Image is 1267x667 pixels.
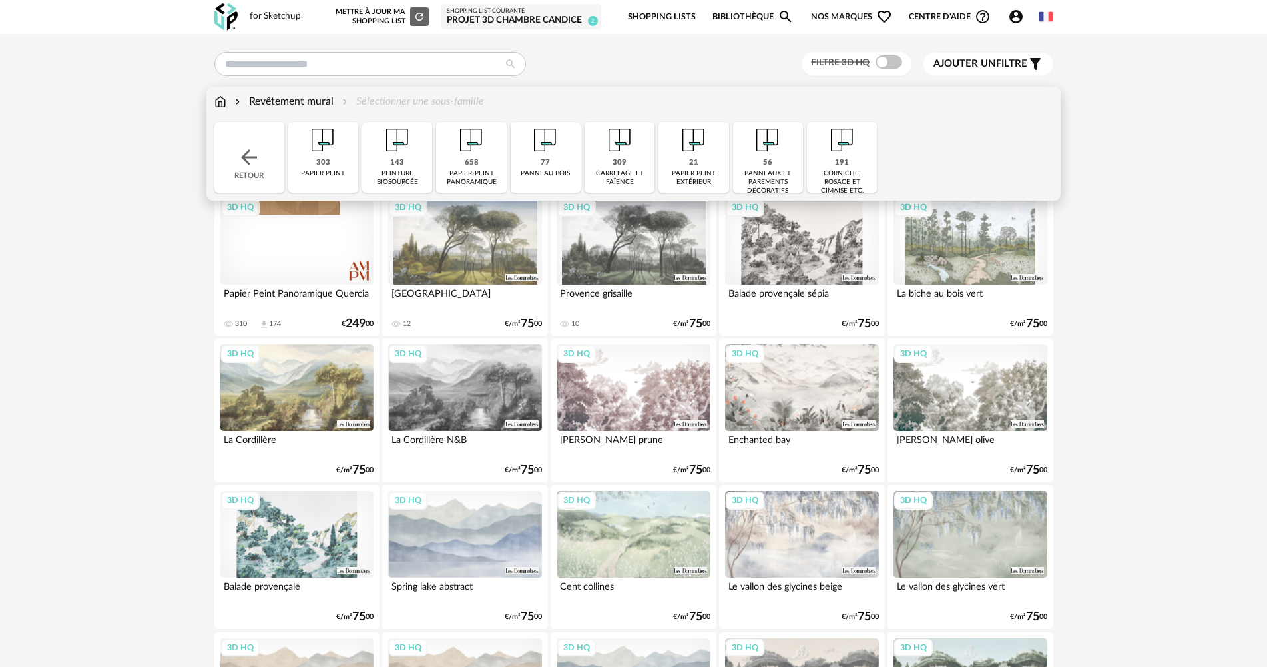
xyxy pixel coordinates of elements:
[824,122,860,158] img: Papier%20peint.png
[1026,612,1039,622] span: 75
[352,466,366,475] span: 75
[588,16,598,26] span: 2
[689,612,702,622] span: 75
[628,1,696,33] a: Shopping Lists
[557,431,710,458] div: [PERSON_NAME] prune
[521,466,534,475] span: 75
[673,319,710,329] div: €/m² 00
[336,466,374,475] div: €/m² 00
[909,9,991,25] span: Centre d'aideHelp Circle Outline icon
[712,1,794,33] a: BibliothèqueMagnify icon
[763,158,772,168] div: 56
[1039,9,1053,24] img: fr
[726,639,764,656] div: 3D HQ
[221,492,260,509] div: 3D HQ
[453,122,489,158] img: Papier%20peint.png
[521,612,534,622] span: 75
[1027,56,1043,72] span: Filter icon
[403,319,411,329] div: 12
[894,199,933,216] div: 3D HQ
[1008,9,1024,25] span: Account Circle icon
[505,466,542,475] div: €/m² 00
[389,639,427,656] div: 3D HQ
[305,122,341,158] img: Papier%20peint.png
[726,492,764,509] div: 3D HQ
[719,485,884,629] a: 3D HQ Le vallon des glycines beige €/m²7500
[214,192,380,336] a: 3D HQ Papier Peint Panoramique Quercia 310 Download icon 174 €24900
[551,338,716,482] a: 3D HQ [PERSON_NAME] prune €/m²7500
[333,7,429,26] div: Mettre à jour ma Shopping List
[413,13,425,20] span: Refresh icon
[894,492,933,509] div: 3D HQ
[388,285,541,311] div: [GEOGRAPHIC_DATA]
[557,345,596,362] div: 3D HQ
[726,199,764,216] div: 3D HQ
[893,285,1047,311] div: La biche au bois vert
[613,158,627,168] div: 309
[557,578,710,604] div: Cent collines
[811,58,870,67] span: Filtre 3D HQ
[725,431,878,458] div: Enchanted bay
[232,94,243,109] img: svg+xml;base64,PHN2ZyB3aWR0aD0iMTYiIGhlaWdodD0iMTYiIHZpZXdCb3g9IjAgMCAxNiAxNiIgZmlsbD0ibm9uZSIgeG...
[221,639,260,656] div: 3D HQ
[447,15,595,27] div: Projet 3D Chambre Candice
[389,345,427,362] div: 3D HQ
[214,122,284,193] div: Retour
[571,319,579,329] div: 10
[726,345,764,362] div: 3D HQ
[689,158,698,168] div: 21
[719,192,884,336] a: 3D HQ Balade provençale sépia €/m²7500
[750,122,786,158] img: Papier%20peint.png
[858,466,871,475] span: 75
[1010,612,1047,622] div: €/m² 00
[447,7,595,15] div: Shopping List courante
[221,345,260,362] div: 3D HQ
[1026,319,1039,329] span: 75
[389,492,427,509] div: 3D HQ
[557,639,596,656] div: 3D HQ
[250,11,301,23] div: for Sketchup
[835,158,849,168] div: 191
[887,192,1053,336] a: 3D HQ La biche au bois vert €/m²7500
[858,319,871,329] span: 75
[221,199,260,216] div: 3D HQ
[440,169,502,187] div: papier-peint panoramique
[811,1,892,33] span: Nos marques
[505,319,542,329] div: €/m² 00
[220,578,374,604] div: Balade provençale
[933,57,1027,71] span: filtre
[557,199,596,216] div: 3D HQ
[719,338,884,482] a: 3D HQ Enchanted bay €/m²7500
[1010,466,1047,475] div: €/m² 00
[1010,319,1047,329] div: €/m² 00
[737,169,799,195] div: panneaux et parements décoratifs
[390,158,404,168] div: 143
[259,319,269,329] span: Download icon
[673,466,710,475] div: €/m² 00
[316,158,330,168] div: 303
[725,578,878,604] div: Le vallon des glycines beige
[689,319,702,329] span: 75
[447,7,595,27] a: Shopping List courante Projet 3D Chambre Candice 2
[214,94,226,109] img: svg+xml;base64,PHN2ZyB3aWR0aD0iMTYiIGhlaWdodD0iMTciIHZpZXdCb3g9IjAgMCAxNiAxNyIgZmlsbD0ibm9uZSIgeG...
[465,158,479,168] div: 658
[220,285,374,311] div: Papier Peint Panoramique Quercia
[237,145,261,169] img: svg+xml;base64,PHN2ZyB3aWR0aD0iMjQiIGhlaWdodD0iMjQiIHZpZXdCb3g9IjAgMCAyNCAyNCIgZmlsbD0ibm9uZSIgeG...
[689,466,702,475] span: 75
[214,3,238,31] img: OXP
[589,169,650,187] div: carrelage et faïence
[975,9,991,25] span: Help Circle Outline icon
[336,612,374,622] div: €/m² 00
[842,612,879,622] div: €/m² 00
[389,199,427,216] div: 3D HQ
[557,492,596,509] div: 3D HQ
[521,169,570,178] div: panneau bois
[673,612,710,622] div: €/m² 00
[505,612,542,622] div: €/m² 00
[894,639,933,656] div: 3D HQ
[366,169,428,187] div: peinture biosourcée
[662,169,724,187] div: papier peint extérieur
[887,485,1053,629] a: 3D HQ Le vallon des glycines vert €/m²7500
[235,319,247,329] div: 310
[342,319,374,329] div: € 00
